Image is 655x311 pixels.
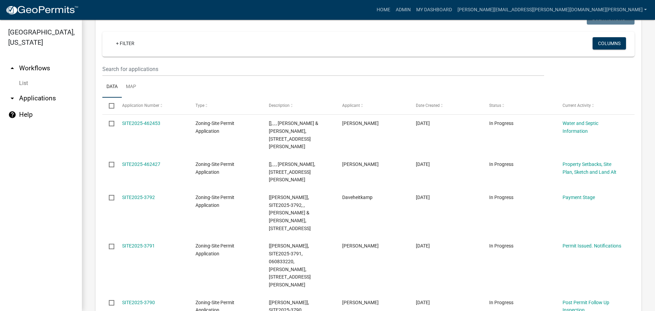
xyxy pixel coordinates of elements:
span: 08/11/2025 [416,121,430,126]
a: Water and Septic Information [563,121,598,134]
a: SITE2025-3790 [122,300,155,305]
span: Daveheitkamp [342,195,373,200]
datatable-header-cell: Type [189,98,262,114]
span: In Progress [489,195,513,200]
span: 08/11/2025 [416,161,430,167]
a: Home [374,3,393,16]
span: [Wayne Leitheiser], SITE2025-3792, , WAYNE M & KATHLEEN M CRAWFORD, 26617 PARADISE POINT RD [269,195,311,231]
span: 08/11/2025 [416,300,430,305]
span: [Tyler Lindsay], SITE2025-3791, 060833220, JEREMY HULTIN, 10393 W LAKE IDA LN [269,243,311,287]
a: Payment Stage [563,195,595,200]
datatable-header-cell: Status [483,98,556,114]
a: Map [122,76,140,98]
span: In Progress [489,243,513,249]
datatable-header-cell: Date Created [409,98,482,114]
datatable-header-cell: Select [102,98,115,114]
a: SITE2025-3792 [122,195,155,200]
span: In Progress [489,300,513,305]
span: In Progress [489,121,513,126]
span: 08/11/2025 [416,195,430,200]
a: My Dashboard [413,3,455,16]
span: In Progress [489,161,513,167]
datatable-header-cell: Current Activity [556,98,629,114]
span: Lee A Frohman [342,161,379,167]
button: Columns [593,37,626,50]
a: SITE2025-462453 [122,121,160,126]
span: Zoning-Site Permit Application [195,243,234,256]
span: Status [489,103,501,108]
a: [PERSON_NAME][EMAIL_ADDRESS][PERSON_NAME][DOMAIN_NAME][PERSON_NAME] [455,3,650,16]
a: + Filter [111,37,140,50]
a: SITE2025-3791 [122,243,155,249]
a: Admin [393,3,413,16]
datatable-header-cell: Application Number [115,98,189,114]
span: [], , , GARY J & KAREN M LANDSEM, 17851 SAYLER'S LAKE VIEW RD [269,121,318,149]
span: 08/11/2025 [416,243,430,249]
span: Applicant [342,103,360,108]
span: Application Number [122,103,159,108]
datatable-header-cell: Description [262,98,336,114]
input: Search for applications [102,62,544,76]
i: arrow_drop_up [8,64,16,72]
a: Property Setbacks, Site Plan, Sketch and Land Alt [563,161,616,175]
span: Gary Landsem [342,121,379,126]
a: Permit Issued. Notifications [563,243,621,249]
a: SITE2025-462427 [122,161,160,167]
span: Raymond Reading [342,300,379,305]
span: Zoning-Site Permit Application [195,195,234,208]
span: Date Created [416,103,440,108]
i: help [8,111,16,119]
button: Bulk Actions [587,12,635,25]
span: [], , , LEE FROHMAN, 27245 N LITTLE FLOYD LAKE DR [269,161,315,183]
span: Current Activity [563,103,591,108]
i: arrow_drop_down [8,94,16,102]
span: Type [195,103,204,108]
a: Data [102,76,122,98]
span: Zoning-Site Permit Application [195,121,234,134]
span: Zoning-Site Permit Application [195,161,234,175]
span: Description [269,103,290,108]
span: Ronald L Buchwitz [342,243,379,249]
datatable-header-cell: Applicant [336,98,409,114]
